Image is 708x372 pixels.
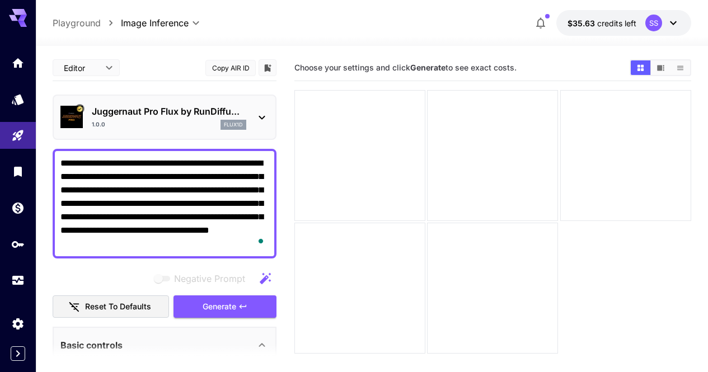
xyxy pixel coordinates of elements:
span: Negative Prompt [174,272,245,285]
div: Wallet [11,201,25,215]
p: 1.0.0 [92,120,105,129]
span: Image Inference [121,16,189,30]
span: credits left [597,18,636,28]
div: Usage [11,274,25,288]
div: API Keys [11,237,25,251]
span: Generate [203,300,236,314]
div: Playground [11,129,25,143]
button: Add to library [262,61,273,74]
span: Editor [64,62,99,74]
b: Generate [410,63,446,72]
nav: breadcrumb [53,16,121,30]
div: SS [645,15,662,31]
div: Library [11,164,25,178]
div: Show images in grid viewShow images in video viewShow images in list view [630,59,691,76]
p: flux1d [224,121,243,129]
button: Expand sidebar [11,346,25,361]
button: Show images in video view [651,60,671,75]
a: Playground [53,16,101,30]
div: Settings [11,317,25,331]
div: Certified Model – Vetted for best performance and includes a commercial license.Juggernaut Pro Fl... [60,100,269,134]
p: Juggernaut Pro Flux by RunDiffu... [92,105,246,118]
div: $35.62709 [568,17,636,29]
span: Choose your settings and click to see exact costs. [294,63,517,72]
div: Basic controls [60,332,269,359]
button: $35.62709SS [556,10,691,36]
button: Show images in list view [671,60,690,75]
div: Home [11,56,25,70]
button: Certified Model – Vetted for best performance and includes a commercial license. [75,105,84,114]
p: Basic controls [60,338,123,352]
span: Negative prompts are not compatible with the selected model. [152,271,254,285]
button: Reset to defaults [53,295,169,318]
div: Models [11,92,25,106]
button: Generate [174,295,276,318]
button: Copy AIR ID [205,60,256,76]
button: Show images in grid view [631,60,650,75]
textarea: To enrich screen reader interactions, please activate Accessibility in Grammarly extension settings [60,157,269,251]
span: $35.63 [568,18,597,28]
